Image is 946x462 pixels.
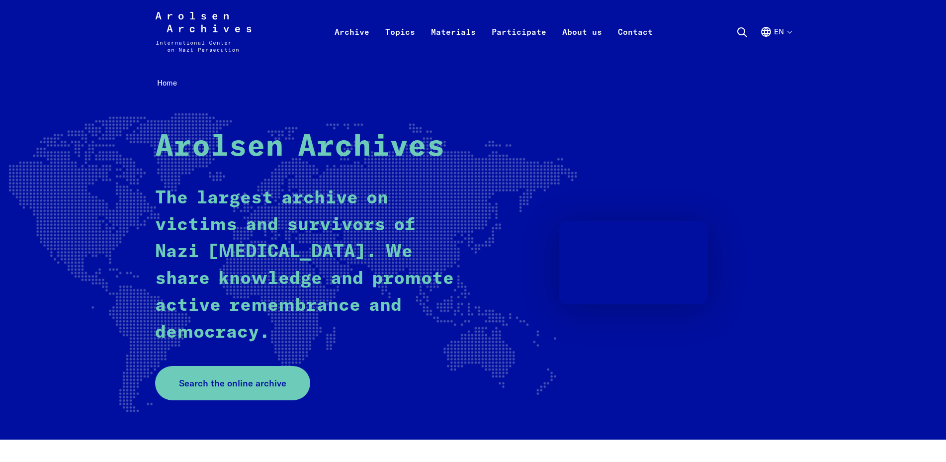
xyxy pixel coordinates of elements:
[327,24,377,64] a: Archive
[179,376,286,390] span: Search the online archive
[157,78,177,88] span: Home
[610,24,661,64] a: Contact
[155,185,456,346] p: The largest archive on victims and survivors of Nazi [MEDICAL_DATA]. We share knowledge and promo...
[327,12,661,52] nav: Primary
[554,24,610,64] a: About us
[760,26,791,62] button: English, language selection
[377,24,423,64] a: Topics
[155,132,445,162] strong: Arolsen Archives
[423,24,484,64] a: Materials
[155,76,791,91] nav: Breadcrumb
[484,24,554,64] a: Participate
[155,366,310,400] a: Search the online archive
